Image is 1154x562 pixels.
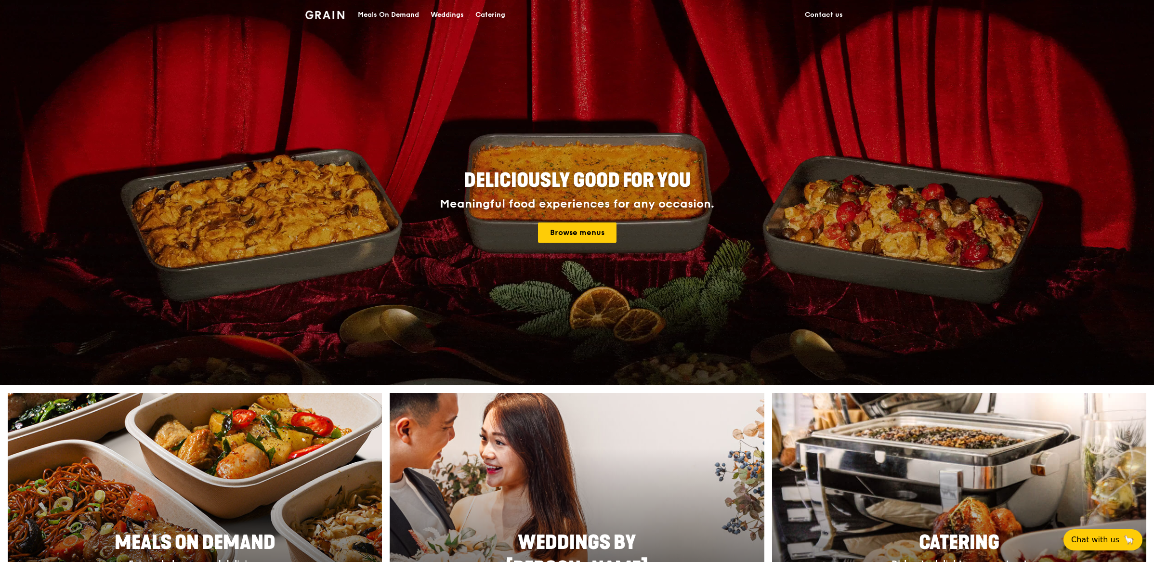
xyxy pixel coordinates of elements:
div: Meals On Demand [358,0,419,29]
span: Chat with us [1071,534,1119,546]
span: 🦙 [1123,534,1135,546]
span: Catering [919,531,999,554]
div: Weddings [431,0,464,29]
a: Browse menus [538,222,616,243]
div: Catering [475,0,505,29]
img: Grain [305,11,344,19]
a: Weddings [425,0,470,29]
a: Catering [470,0,511,29]
span: Deliciously good for you [464,169,691,192]
a: Contact us [799,0,849,29]
span: Meals On Demand [115,531,275,554]
button: Chat with us🦙 [1063,529,1142,550]
div: Meaningful food experiences for any occasion. [404,197,750,211]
